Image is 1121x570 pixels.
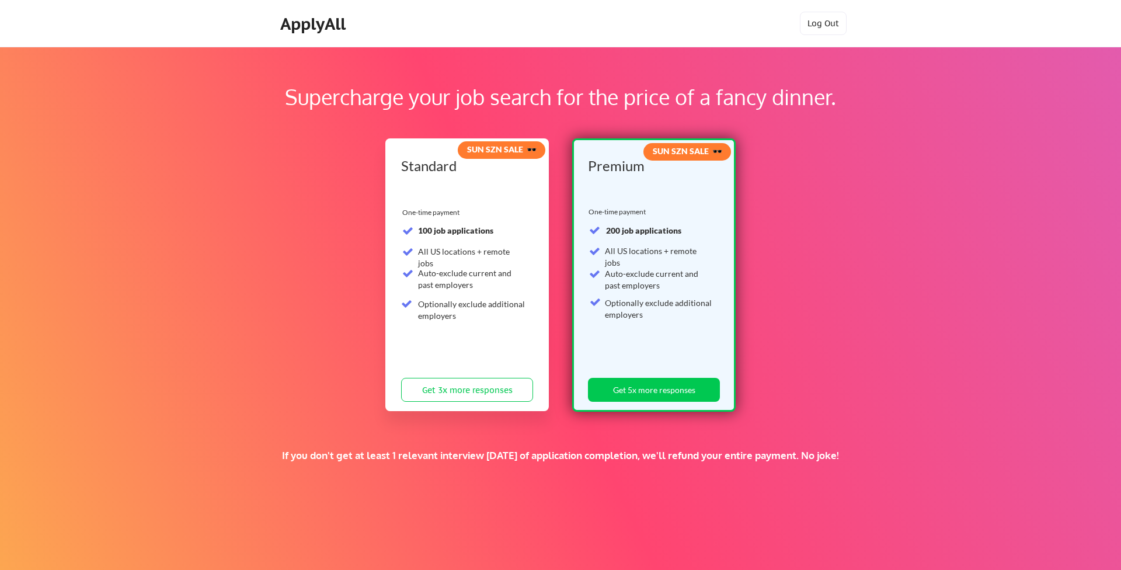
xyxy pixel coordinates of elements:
[589,207,649,217] div: One-time payment
[280,14,349,34] div: ApplyAll
[605,245,713,268] div: All US locations + remote jobs
[605,268,713,291] div: Auto-exclude current and past employers
[467,144,537,154] strong: SUN SZN SALE 🕶️
[418,246,526,269] div: All US locations + remote jobs
[588,159,716,173] div: Premium
[401,159,529,173] div: Standard
[418,225,493,235] strong: 100 job applications
[653,146,722,156] strong: SUN SZN SALE 🕶️
[418,267,526,290] div: Auto-exclude current and past employers
[418,298,526,321] div: Optionally exclude additional employers
[75,81,1046,113] div: Supercharge your job search for the price of a fancy dinner.
[402,208,463,217] div: One-time payment
[606,225,681,235] strong: 200 job applications
[203,449,918,462] div: If you don't get at least 1 relevant interview [DATE] of application completion, we'll refund you...
[401,378,533,402] button: Get 3x more responses
[800,12,847,35] button: Log Out
[605,297,713,320] div: Optionally exclude additional employers
[588,378,720,402] button: Get 5x more responses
